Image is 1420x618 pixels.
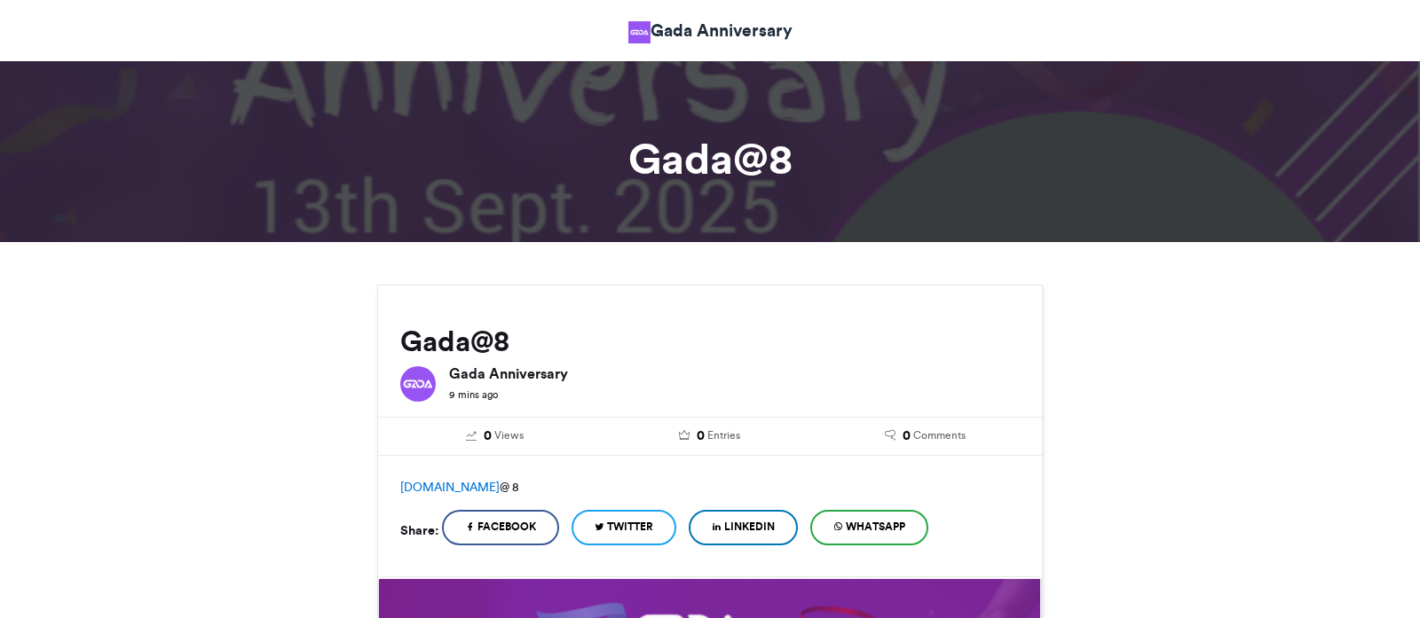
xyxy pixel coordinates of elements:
[697,426,705,446] span: 0
[484,426,492,446] span: 0
[449,388,498,401] small: 9 mins ago
[400,478,1020,496] div: @ 8
[724,519,775,535] span: LinkedIn
[607,519,653,535] span: Twitter
[616,426,805,446] a: 0 Entries
[494,427,524,443] span: Views
[400,478,500,496] a: [DOMAIN_NAME]
[449,366,1020,380] h6: Gada Anniversary
[572,510,676,545] a: Twitter
[628,21,651,43] img: Gada Anniversary
[400,426,589,446] a: 0 Views
[913,427,966,443] span: Comments
[810,510,928,545] a: WhatsApp
[400,366,436,402] img: Gada Anniversary
[477,519,536,535] span: Facebook
[400,325,1020,357] h2: Gada@8
[217,137,1203,180] h1: Gada@8
[628,18,793,43] a: Gada Anniversary
[689,510,798,545] a: LinkedIn
[400,519,438,542] h5: Share:
[831,426,1020,446] a: 0 Comments
[903,426,911,446] span: 0
[707,427,740,443] span: Entries
[846,519,905,535] span: WhatsApp
[442,510,559,545] a: Facebook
